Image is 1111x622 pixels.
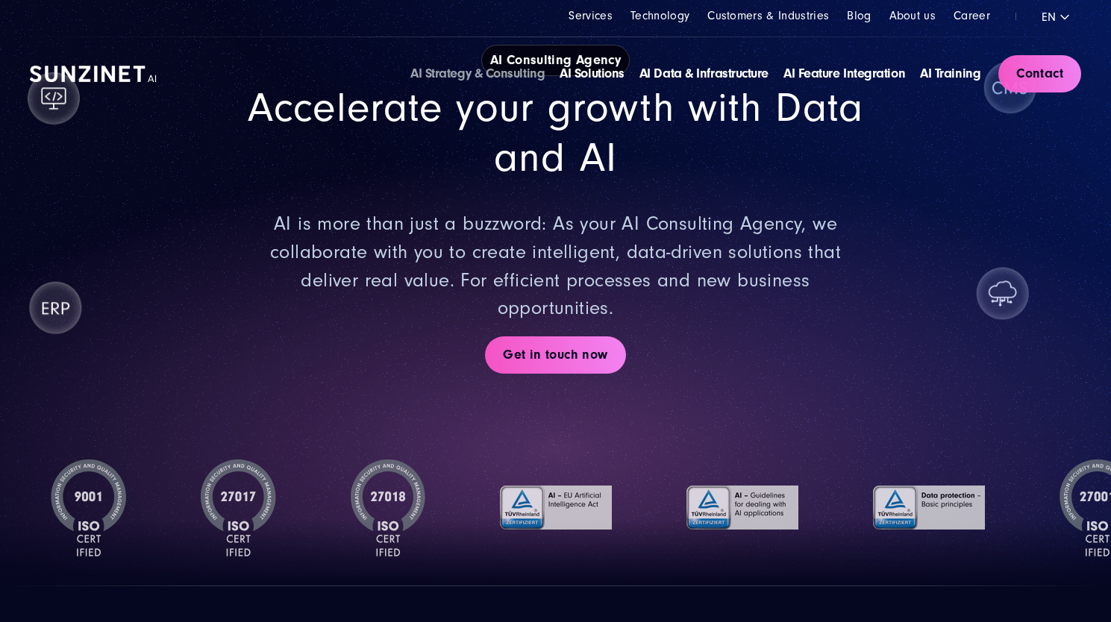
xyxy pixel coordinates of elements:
a: Contact [998,55,1081,92]
a: AI Feature Integration [783,66,905,81]
a: Technology [630,9,689,22]
a: Services [569,9,613,22]
a: AI Solutions [560,66,625,81]
img: TÜV Certificate - EU Artificial Intelligence Act | AI agency SUNZINET [500,459,612,556]
h2: Accelerate your growth with Data and AI [240,84,871,183]
img: ISO-9001 Logo | AI agency SUNZINET [51,459,126,556]
img: ISO-27018 Logo | AI agency SUNZINET [351,459,426,556]
a: Blog [847,9,871,22]
a: Get in touch now [485,336,625,374]
a: About us [889,9,936,22]
div: Navigation Menu [410,64,980,84]
img: TÜV Certificate - Data protection - basic principles | AI agency SUNZINET [873,459,985,556]
img: TÜV Certificate - AI Guidelines for dealing with AI applications | AI agency SUNZINET [686,459,798,556]
img: SUNZINET AI Logo [30,66,157,82]
img: ISO-27017 Logo | AI agency SUNZINET [201,459,276,556]
p: AI is more than just a buzzword: As your AI Consulting Agency, we collaborate with you to create ... [240,210,871,323]
a: Career [954,9,990,22]
a: AI Strategy & Consulting [410,66,545,81]
div: Navigation Menu [569,7,990,25]
a: AI Data & Infrastructure [639,66,769,81]
a: AI Training [920,66,980,81]
a: Customers & Industries [707,9,829,22]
